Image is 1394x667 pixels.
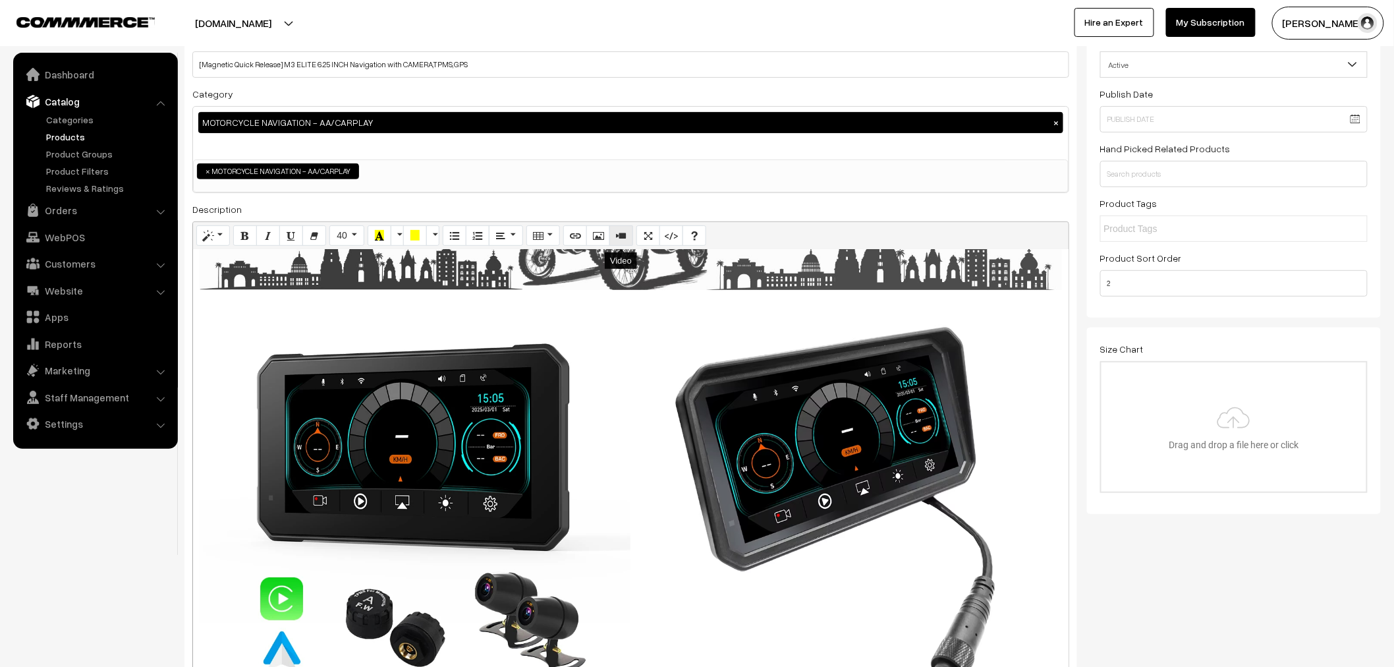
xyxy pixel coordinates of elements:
[443,225,466,246] button: Unordered list (CTRL+SHIFT+NUM7)
[16,386,173,409] a: Staff Management
[16,198,173,222] a: Orders
[16,279,173,303] a: Website
[16,13,132,29] a: COMMMERCE
[1100,51,1368,78] span: Active
[16,225,173,249] a: WebPOS
[196,225,230,246] button: Style
[16,332,173,356] a: Reports
[368,225,391,246] button: Recent Color
[16,359,173,382] a: Marketing
[1166,8,1256,37] a: My Subscription
[302,225,326,246] button: Remove Font Style (CTRL+\)
[1100,161,1368,187] input: Search products
[198,112,1063,133] div: MOTORCYCLE NAVIGATION - AA/CARPLAY
[1100,87,1154,101] label: Publish Date
[1104,222,1219,236] input: Product Tags
[16,305,173,329] a: Apps
[43,147,173,161] a: Product Groups
[586,225,610,246] button: Picture
[43,181,173,195] a: Reviews & Ratings
[426,225,439,246] button: More Color
[1100,196,1157,210] label: Product Tags
[1358,13,1378,33] img: user
[329,225,364,246] button: Font Size
[337,230,347,241] span: 40
[16,90,173,113] a: Catalog
[149,7,318,40] button: [DOMAIN_NAME]
[256,225,280,246] button: Italic (CTRL+I)
[609,225,633,246] button: Video
[1074,8,1154,37] a: Hire an Expert
[43,164,173,178] a: Product Filters
[197,163,359,179] li: MOTORCYCLE NAVIGATION - AA/CARPLAY
[279,225,303,246] button: Underline (CTRL+U)
[526,225,560,246] button: Table
[16,63,173,86] a: Dashboard
[16,252,173,275] a: Customers
[16,412,173,436] a: Settings
[233,225,257,246] button: Bold (CTRL+B)
[659,225,683,246] button: Code View
[16,17,155,27] img: COMMMERCE
[489,225,522,246] button: Paragraph
[192,202,242,216] label: Description
[636,225,660,246] button: Full Screen
[391,225,404,246] button: More Color
[43,113,173,127] a: Categories
[1100,142,1231,156] label: Hand Picked Related Products
[466,225,489,246] button: Ordered list (CTRL+SHIFT+NUM8)
[1100,251,1182,265] label: Product Sort Order
[683,225,706,246] button: Help
[1051,117,1063,129] button: ×
[43,130,173,144] a: Products
[563,225,587,246] button: Link (CTRL+K)
[1100,342,1144,356] label: Size Chart
[403,225,427,246] button: Background Color
[1101,53,1368,76] span: Active
[1272,7,1384,40] button: [PERSON_NAME]
[1100,106,1368,132] input: Publish Date
[192,51,1069,78] input: Name
[1100,270,1368,297] input: Enter Number
[605,252,637,270] div: Video
[206,165,210,177] span: ×
[192,87,233,101] label: Category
